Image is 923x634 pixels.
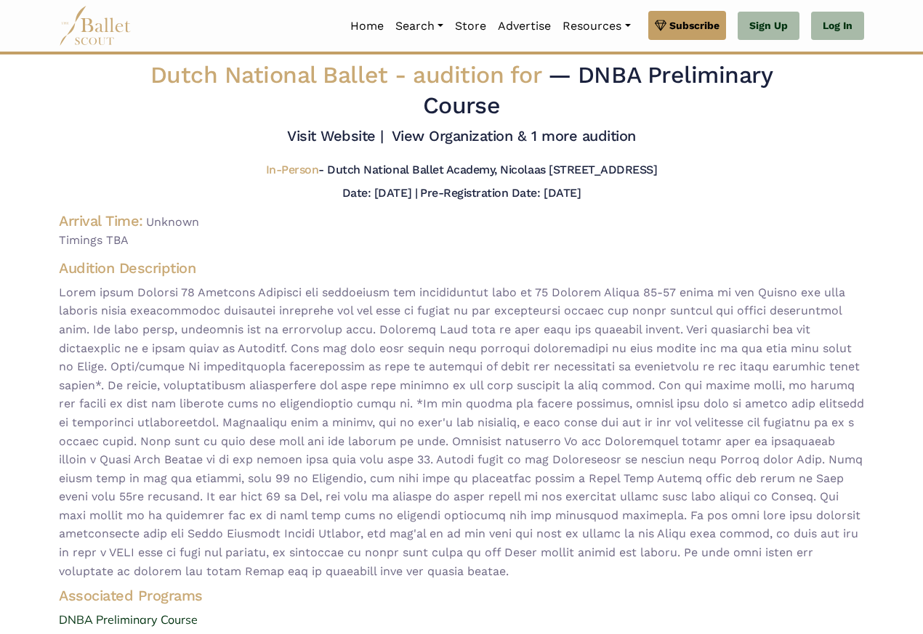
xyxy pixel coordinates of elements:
h4: Arrival Time: [59,212,143,229]
a: View Organization & 1 more audition [392,127,636,145]
a: Store [449,11,492,41]
span: Dutch National Ballet - [150,61,548,89]
span: Unknown [146,215,199,229]
a: Sign Up [738,12,799,41]
h4: Associated Programs [47,586,876,605]
a: Log In [811,12,864,41]
h4: Audition Description [59,259,864,277]
span: audition for [413,61,541,89]
a: Resources [557,11,636,41]
h5: - Dutch National Ballet Academy, Nicolaas [STREET_ADDRESS] [266,163,658,178]
span: In-Person [266,163,319,176]
a: Visit Website | [287,127,384,145]
span: Lorem ipsum Dolorsi 78 Ametcons Adipisci eli seddoeiusm tem incididuntut labo et 75 Dolorem Aliqu... [59,283,864,581]
a: Advertise [492,11,557,41]
a: Home [344,11,390,41]
span: — DNBA Preliminary Course [423,61,773,119]
a: Search [390,11,449,41]
a: DNBA Preliminary Course [47,611,876,630]
span: Subscribe [669,17,720,33]
span: Timings TBA [59,231,864,250]
h5: Pre-Registration Date: [DATE] [420,186,581,200]
a: Subscribe [648,11,726,40]
img: gem.svg [655,17,666,33]
h5: Date: [DATE] | [342,186,417,200]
